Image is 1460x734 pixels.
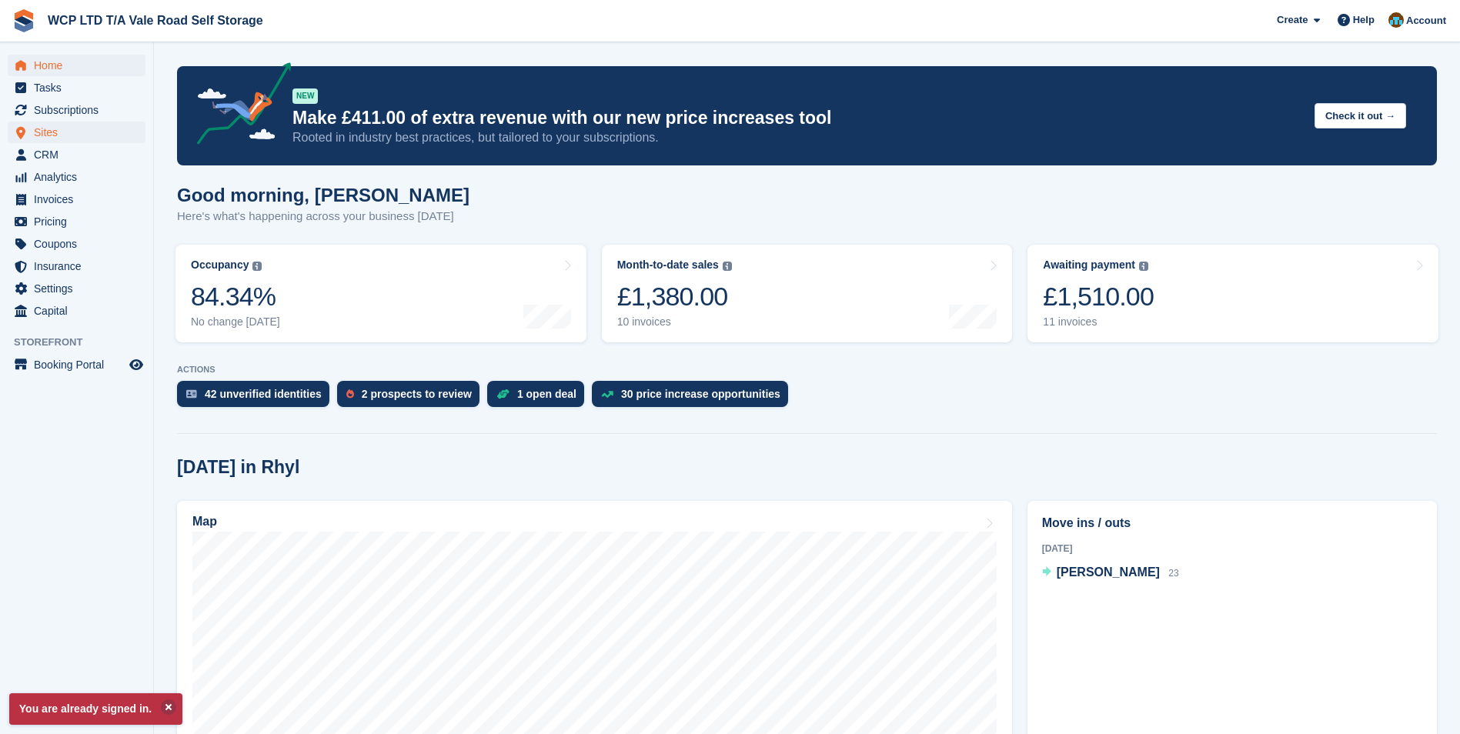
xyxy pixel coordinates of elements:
[292,107,1302,129] p: Make £411.00 of extra revenue with our new price increases tool
[177,208,469,225] p: Here's what's happening across your business [DATE]
[1168,568,1178,579] span: 23
[191,315,280,329] div: No change [DATE]
[8,233,145,255] a: menu
[8,189,145,210] a: menu
[34,233,126,255] span: Coupons
[1057,566,1160,579] span: [PERSON_NAME]
[1139,262,1148,271] img: icon-info-grey-7440780725fd019a000dd9b08b2336e03edf1995a4989e88bcd33f0948082b44.svg
[252,262,262,271] img: icon-info-grey-7440780725fd019a000dd9b08b2336e03edf1995a4989e88bcd33f0948082b44.svg
[34,255,126,277] span: Insurance
[1043,259,1135,272] div: Awaiting payment
[34,77,126,98] span: Tasks
[601,391,613,398] img: price_increase_opportunities-93ffe204e8149a01c8c9dc8f82e8f89637d9d84a8eef4429ea346261dce0b2c0.svg
[34,55,126,76] span: Home
[1388,12,1404,28] img: Kirsty williams
[177,365,1437,375] p: ACTIONS
[1042,514,1422,532] h2: Move ins / outs
[617,259,719,272] div: Month-to-date sales
[487,381,592,415] a: 1 open deal
[496,389,509,399] img: deal-1b604bf984904fb50ccaf53a9ad4b4a5d6e5aea283cecdc64d6e3604feb123c2.svg
[34,122,126,143] span: Sites
[1027,245,1438,342] a: Awaiting payment £1,510.00 11 invoices
[8,300,145,322] a: menu
[8,77,145,98] a: menu
[14,335,153,350] span: Storefront
[34,99,126,121] span: Subscriptions
[362,388,472,400] div: 2 prospects to review
[1315,103,1406,128] button: Check it out →
[127,355,145,374] a: Preview store
[602,245,1013,342] a: Month-to-date sales £1,380.00 10 invoices
[184,62,292,150] img: price-adjustments-announcement-icon-8257ccfd72463d97f412b2fc003d46551f7dbcb40ab6d574587a9cd5c0d94...
[617,281,732,312] div: £1,380.00
[34,144,126,165] span: CRM
[8,354,145,375] a: menu
[1043,281,1154,312] div: £1,510.00
[192,515,217,529] h2: Map
[621,388,780,400] div: 30 price increase opportunities
[177,185,469,205] h1: Good morning, [PERSON_NAME]
[42,8,269,33] a: WCP LTD T/A Vale Road Self Storage
[9,693,182,725] p: You are already signed in.
[205,388,322,400] div: 42 unverified identities
[617,315,732,329] div: 10 invoices
[34,189,126,210] span: Invoices
[1043,315,1154,329] div: 11 invoices
[8,122,145,143] a: menu
[34,211,126,232] span: Pricing
[8,99,145,121] a: menu
[292,88,318,104] div: NEW
[346,389,354,399] img: prospect-51fa495bee0391a8d652442698ab0144808aea92771e9ea1ae160a38d050c398.svg
[8,211,145,232] a: menu
[8,166,145,188] a: menu
[337,381,487,415] a: 2 prospects to review
[186,389,197,399] img: verify_identity-adf6edd0f0f0b5bbfe63781bf79b02c33cf7c696d77639b501bdc392416b5a36.svg
[175,245,586,342] a: Occupancy 84.34% No change [DATE]
[292,129,1302,146] p: Rooted in industry best practices, but tailored to your subscriptions.
[12,9,35,32] img: stora-icon-8386f47178a22dfd0bd8f6a31ec36ba5ce8667c1dd55bd0f319d3a0aa187defe.svg
[592,381,796,415] a: 30 price increase opportunities
[1277,12,1308,28] span: Create
[517,388,576,400] div: 1 open deal
[34,166,126,188] span: Analytics
[177,381,337,415] a: 42 unverified identities
[8,278,145,299] a: menu
[191,259,249,272] div: Occupancy
[34,278,126,299] span: Settings
[191,281,280,312] div: 84.34%
[177,457,299,478] h2: [DATE] in Rhyl
[34,354,126,375] span: Booking Portal
[1042,542,1422,556] div: [DATE]
[1406,13,1446,28] span: Account
[1042,563,1179,583] a: [PERSON_NAME] 23
[8,144,145,165] a: menu
[34,300,126,322] span: Capital
[723,262,732,271] img: icon-info-grey-7440780725fd019a000dd9b08b2336e03edf1995a4989e88bcd33f0948082b44.svg
[8,255,145,277] a: menu
[8,55,145,76] a: menu
[1353,12,1375,28] span: Help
